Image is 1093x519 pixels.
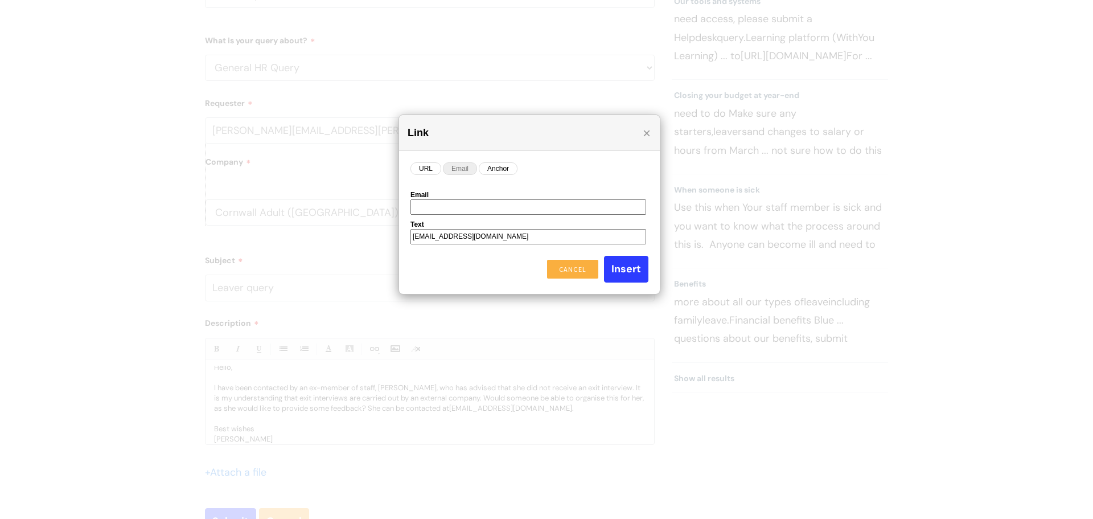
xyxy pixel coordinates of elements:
[643,121,660,138] div: ×
[410,162,441,175] a: URL
[410,191,648,199] label: Email
[410,220,648,228] label: Text
[479,162,517,175] a: Anchor
[443,162,477,175] a: Email
[547,260,598,279] input: Cancel
[399,115,660,151] div: Link
[604,256,648,282] input: Insert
